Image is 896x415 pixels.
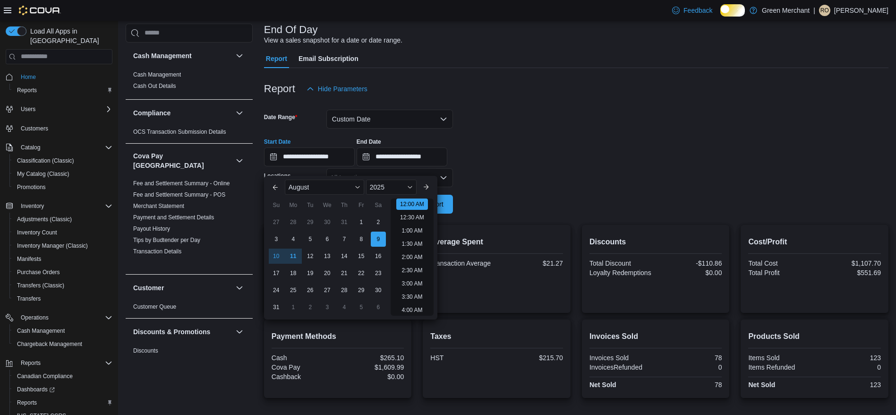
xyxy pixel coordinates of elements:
button: Inventory Count [9,226,116,239]
button: Customer [234,282,245,294]
span: Reports [17,86,37,94]
div: $21.27 [499,259,563,267]
div: day-11 [286,249,301,264]
button: Purchase Orders [9,266,116,279]
div: August, 2025 [268,214,387,316]
h2: Taxes [430,331,563,342]
span: Reports [21,359,41,367]
span: Reports [17,357,112,369]
div: day-23 [371,266,386,281]
div: Invoices Sold [589,354,654,362]
span: Users [21,105,35,113]
button: Customers [2,121,116,135]
div: day-5 [354,300,369,315]
button: Cash Management [234,50,245,61]
button: Discounts & Promotions [133,327,232,337]
span: Cash Management [133,71,181,78]
div: Su [269,198,284,213]
span: Cash Out Details [133,82,176,90]
span: Canadian Compliance [13,371,112,382]
label: End Date [357,138,381,146]
div: Cova Pay [GEOGRAPHIC_DATA] [126,178,253,274]
div: day-7 [337,232,352,247]
span: Adjustments (Classic) [13,214,112,225]
div: Button. Open the year selector. 2025 is currently selected. [366,180,417,195]
a: Home [17,71,40,83]
div: day-25 [286,283,301,298]
a: OCS Transaction Submission Details [133,129,226,135]
div: InvoicesRefunded [589,363,654,371]
div: HST [430,354,495,362]
span: Manifests [13,253,112,265]
span: RO [820,5,829,16]
a: Customer Queue [133,303,176,310]
strong: Net Sold [589,381,616,389]
div: Items Refunded [748,363,812,371]
div: day-15 [354,249,369,264]
li: 3:00 AM [398,278,426,289]
div: Total Cost [748,259,812,267]
div: 0 [657,363,722,371]
span: Cash Management [13,325,112,337]
button: Discounts & Promotions [234,326,245,337]
div: day-28 [286,215,301,230]
p: [PERSON_NAME] [834,5,888,16]
a: Cash Out Details [133,83,176,89]
div: day-14 [337,249,352,264]
span: Inventory [17,200,112,212]
div: day-4 [337,300,352,315]
a: Fee and Settlement Summary - POS [133,191,225,198]
button: Compliance [234,107,245,119]
a: Reports [13,85,41,96]
span: Chargeback Management [17,340,82,348]
li: 12:00 AM [396,199,428,210]
button: Inventory Manager (Classic) [9,239,116,252]
h2: Products Sold [748,331,881,342]
button: Custom Date [326,110,453,129]
button: Manifests [9,252,116,266]
span: Dashboards [17,386,55,393]
div: day-30 [371,283,386,298]
div: 78 [657,354,722,362]
div: Tu [303,198,318,213]
a: Cash Management [13,325,68,337]
h3: Cash Management [133,51,192,61]
a: Transaction Details [133,248,181,255]
span: Canadian Compliance [17,372,73,380]
div: 123 [817,381,881,389]
div: day-31 [269,300,284,315]
span: Fee and Settlement Summary - Online [133,180,230,187]
button: Canadian Compliance [9,370,116,383]
button: Next month [418,180,434,195]
span: Discounts [133,347,158,354]
button: Users [17,104,39,115]
button: Cova Pay [GEOGRAPHIC_DATA] [133,151,232,170]
button: Cash Management [133,51,232,61]
h3: End Of Day [264,24,318,35]
div: 0 [817,363,881,371]
a: Chargeback Management [13,338,86,350]
h2: Discounts [589,236,722,248]
li: 12:30 AM [396,212,428,223]
div: Fr [354,198,369,213]
span: Chargeback Management [13,338,112,350]
span: Inventory Manager (Classic) [17,242,88,250]
a: Classification (Classic) [13,155,78,166]
span: Customers [21,125,48,132]
div: day-4 [286,232,301,247]
div: 123 [817,354,881,362]
button: Catalog [2,141,116,154]
span: Report [266,49,287,68]
button: Compliance [133,108,232,118]
span: Reports [17,399,37,406]
div: Total Discount [589,259,654,267]
div: day-12 [303,249,318,264]
div: day-27 [320,283,335,298]
span: Email Subscription [299,49,358,68]
div: $265.10 [340,354,404,362]
div: day-26 [303,283,318,298]
a: Manifests [13,253,45,265]
li: 4:00 AM [398,304,426,316]
button: Adjustments (Classic) [9,213,116,226]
